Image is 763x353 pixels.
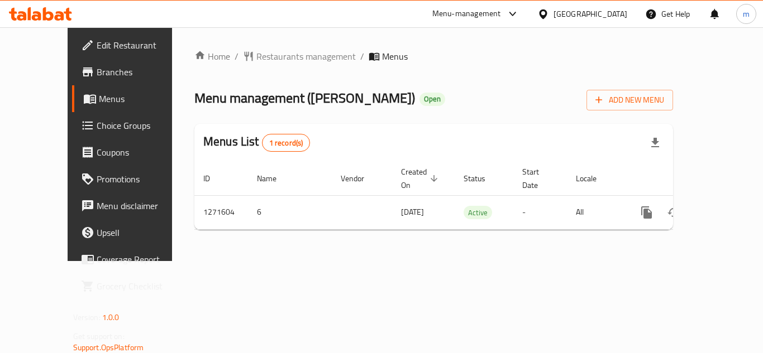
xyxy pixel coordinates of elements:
button: Add New Menu [586,90,673,110]
a: Upsell [72,219,195,246]
button: more [633,199,660,226]
a: Choice Groups [72,112,195,139]
div: [GEOGRAPHIC_DATA] [554,8,627,20]
a: Menu disclaimer [72,192,195,219]
span: Promotions [97,172,186,186]
td: - [513,195,567,229]
span: 1 record(s) [263,138,310,148]
a: Promotions [72,166,195,192]
td: All [567,195,624,229]
span: Active [464,206,492,219]
span: Coverage Report [97,253,186,266]
span: Edit Restaurant [97,38,186,52]
a: Restaurants management [243,50,356,63]
span: Get support on: [73,329,125,344]
span: m [743,8,750,20]
span: Created On [401,165,441,192]
span: Add New Menu [595,93,664,107]
td: 1271604 [194,195,248,229]
span: Upsell [97,226,186,239]
table: enhanced table [194,162,750,230]
span: Vendor [341,172,379,185]
span: ID [203,172,225,185]
span: [DATE] [401,205,424,219]
a: Branches [72,59,195,85]
div: Open [419,93,445,106]
li: / [360,50,364,63]
span: Coupons [97,146,186,159]
span: Open [419,94,445,104]
span: 1.0.0 [102,310,120,325]
div: Total records count [262,134,311,152]
span: Menus [382,50,408,63]
th: Actions [624,162,750,196]
a: Grocery Checklist [72,273,195,299]
li: / [235,50,239,63]
span: Version: [73,310,101,325]
a: Coverage Report [72,246,195,273]
span: Start Date [522,165,554,192]
span: Choice Groups [97,119,186,132]
button: Change Status [660,199,687,226]
span: Menu disclaimer [97,199,186,212]
span: Menu management ( [PERSON_NAME] ) [194,85,415,110]
nav: breadcrumb [194,50,673,63]
span: Branches [97,65,186,79]
div: Active [464,206,492,219]
a: Coupons [72,139,195,166]
span: Name [257,172,291,185]
h2: Menus List [203,133,310,152]
span: Grocery Checklist [97,279,186,293]
a: Edit Restaurant [72,32,195,59]
a: Menus [72,85,195,112]
span: Locale [576,172,611,185]
td: 6 [248,195,332,229]
span: Status [464,172,500,185]
div: Export file [642,129,669,156]
span: Restaurants management [256,50,356,63]
span: Menus [99,92,186,105]
a: Home [194,50,230,63]
div: Menu-management [432,7,501,21]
